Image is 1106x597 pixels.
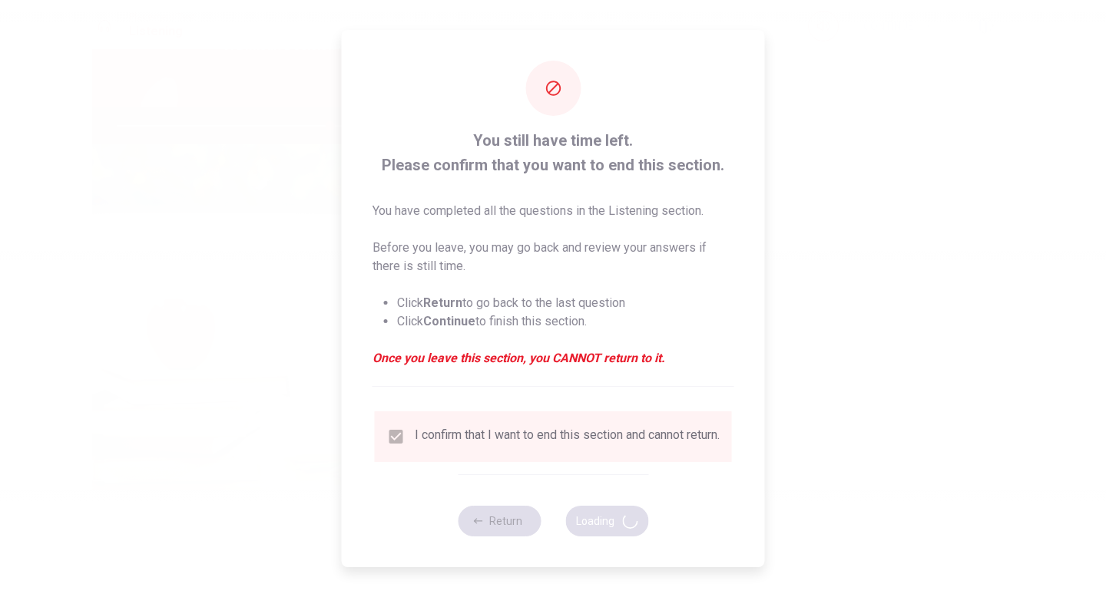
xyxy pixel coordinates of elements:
p: Before you leave, you may go back and review your answers if there is still time. [373,239,734,275]
div: I confirm that I want to end this section and cannot return. [415,427,720,446]
em: Once you leave this section, you CANNOT return to it. [373,349,734,368]
li: Click to finish this section. [397,312,734,331]
p: You have completed all the questions in the Listening section. [373,202,734,220]
strong: Continue [423,314,475,328]
span: You still have time left. Please confirm that you want to end this section. [373,128,734,177]
button: Return [458,506,541,536]
button: Loading [565,506,648,536]
strong: Return [423,295,462,310]
li: Click to go back to the last question [397,294,734,312]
